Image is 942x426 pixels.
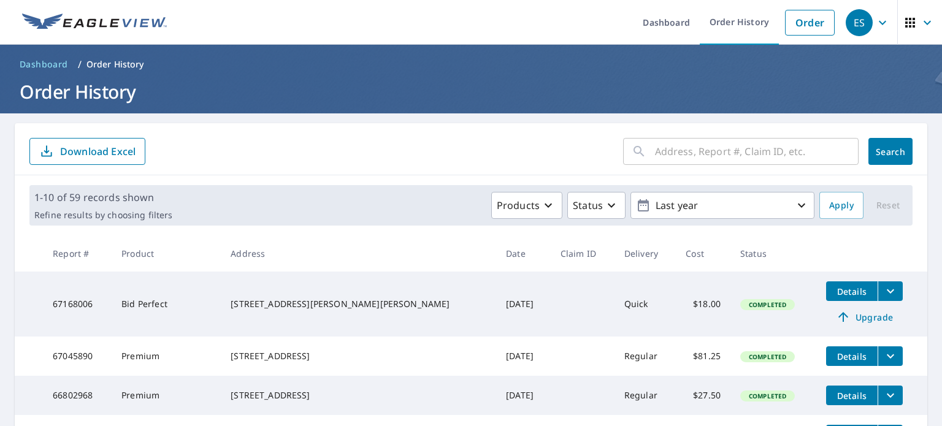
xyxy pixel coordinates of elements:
span: Completed [741,300,794,309]
img: EV Logo [22,13,167,32]
th: Address [221,235,496,272]
p: Download Excel [60,145,136,158]
button: Products [491,192,562,219]
span: Details [833,351,870,362]
span: Search [878,146,903,158]
h1: Order History [15,79,927,104]
td: $27.50 [676,376,730,415]
span: Dashboard [20,58,68,70]
td: [DATE] [496,337,551,376]
span: Completed [741,352,794,361]
a: Upgrade [826,307,903,327]
p: Order History [86,58,144,70]
td: Regular [615,337,676,376]
td: Regular [615,376,676,415]
span: Apply [829,198,854,213]
td: Bid Perfect [112,272,221,337]
input: Address, Report #, Claim ID, etc. [655,134,859,169]
button: detailsBtn-67168006 [826,281,878,301]
span: Details [833,390,870,401]
th: Cost [676,235,730,272]
button: detailsBtn-67045890 [826,346,878,366]
th: Status [730,235,816,272]
p: Status [573,198,603,213]
button: Last year [630,192,814,219]
p: Refine results by choosing filters [34,210,172,221]
span: Details [833,286,870,297]
button: filesDropdownBtn-67045890 [878,346,903,366]
th: Date [496,235,551,272]
a: Dashboard [15,55,73,74]
div: ES [846,9,873,36]
div: [STREET_ADDRESS] [231,389,486,401]
button: filesDropdownBtn-66802968 [878,386,903,405]
button: Search [868,138,913,165]
button: filesDropdownBtn-67168006 [878,281,903,301]
button: Apply [819,192,863,219]
td: 67168006 [43,272,112,337]
td: [DATE] [496,272,551,337]
td: 66802968 [43,376,112,415]
td: 67045890 [43,337,112,376]
span: Upgrade [833,310,895,324]
button: Download Excel [29,138,145,165]
th: Claim ID [551,235,615,272]
a: Order [785,10,835,36]
nav: breadcrumb [15,55,927,74]
p: Products [497,198,540,213]
p: 1-10 of 59 records shown [34,190,172,205]
td: Quick [615,272,676,337]
span: Completed [741,392,794,400]
td: $81.25 [676,337,730,376]
p: Last year [651,195,794,216]
td: Premium [112,337,221,376]
div: [STREET_ADDRESS][PERSON_NAME][PERSON_NAME] [231,298,486,310]
td: [DATE] [496,376,551,415]
th: Delivery [615,235,676,272]
td: Premium [112,376,221,415]
button: detailsBtn-66802968 [826,386,878,405]
td: $18.00 [676,272,730,337]
th: Report # [43,235,112,272]
th: Product [112,235,221,272]
li: / [78,57,82,72]
button: Status [567,192,626,219]
div: [STREET_ADDRESS] [231,350,486,362]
